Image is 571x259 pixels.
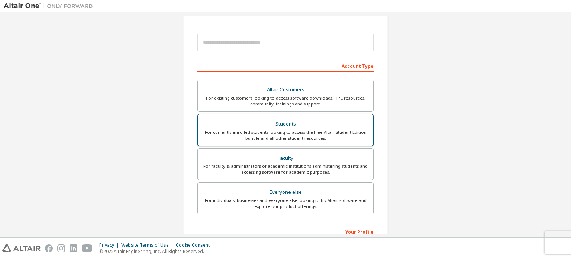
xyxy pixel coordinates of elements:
[197,60,374,72] div: Account Type
[176,242,214,248] div: Cookie Consent
[202,119,369,129] div: Students
[99,248,214,255] p: © 2025 Altair Engineering, Inc. All Rights Reserved.
[57,244,65,252] img: instagram.svg
[197,225,374,237] div: Your Profile
[45,244,53,252] img: facebook.svg
[202,153,369,164] div: Faculty
[202,198,369,209] div: For individuals, businesses and everyone else looking to try Altair software and explore our prod...
[121,242,176,248] div: Website Terms of Use
[82,244,93,252] img: youtube.svg
[70,244,77,252] img: linkedin.svg
[202,95,369,107] div: For existing customers looking to access software downloads, HPC resources, community, trainings ...
[99,242,121,248] div: Privacy
[202,129,369,141] div: For currently enrolled students looking to access the free Altair Student Edition bundle and all ...
[2,244,41,252] img: altair_logo.svg
[202,163,369,175] div: For faculty & administrators of academic institutions administering students and accessing softwa...
[202,187,369,198] div: Everyone else
[4,2,97,10] img: Altair One
[202,85,369,95] div: Altair Customers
